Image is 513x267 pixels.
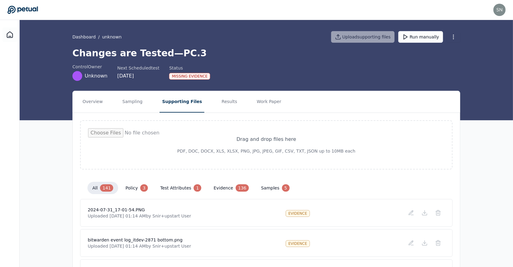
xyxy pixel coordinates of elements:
div: 141 [100,184,113,192]
span: Unknown [85,72,107,80]
button: Work Paper [254,91,284,113]
button: Download File [418,237,431,249]
div: / [72,34,121,40]
button: policy 3 [121,182,153,194]
div: [DATE] [117,72,159,80]
div: 1 [194,184,201,192]
div: control Owner [72,64,107,70]
div: evidence [286,240,310,247]
h1: Changes are Tested — PC.3 [72,48,460,59]
div: 5 [282,184,290,192]
button: Supporting Files [160,91,204,113]
div: 136 [236,184,249,192]
button: all 141 [87,182,118,194]
button: evidence 136 [209,182,253,194]
button: Delete File [431,207,445,218]
img: snir+upstart@petual.ai [493,4,506,16]
h4: bitwarden event log_itdev-2871 bottom.png [88,237,191,243]
div: Status [169,65,210,71]
div: 3 [140,184,148,192]
button: samples 5 [256,182,295,194]
button: Results [219,91,240,113]
button: Add/Edit Description [404,237,418,249]
a: Dashboard [72,34,96,40]
p: Uploaded [DATE] 01:14 AM by Snir+upstart User [88,243,191,249]
div: Next Scheduled test [117,65,159,71]
p: Uploaded [DATE] 01:14 AM by Snir+upstart User [88,213,191,219]
nav: Tabs [73,91,460,113]
button: Overview [80,91,105,113]
a: Go to Dashboard [7,6,38,14]
button: test attributes 1 [155,182,206,194]
button: Run manually [398,31,443,43]
button: Download File [418,207,431,218]
div: Missing Evidence [169,73,210,80]
button: Delete File [431,237,445,249]
button: Sampling [120,91,145,113]
button: Uploadsupporting files [331,31,395,43]
h4: 2024-07-31_17-01-54.PNG [88,207,191,213]
button: unknown [102,34,122,40]
a: Dashboard [2,27,17,42]
button: Add/Edit Description [404,207,418,218]
div: evidence [286,210,310,217]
